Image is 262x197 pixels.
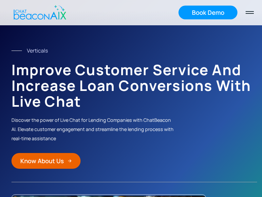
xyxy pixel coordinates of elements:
[8,1,70,24] a: home
[27,46,48,55] div: Verticals
[11,153,81,169] a: Know About Us
[11,116,174,143] p: Discover the power of Live Chat for Lending Companies with ChatBeacon AI. Elevate customer engage...
[68,159,72,163] img: Arrow
[11,62,257,109] h1: Improve customer service and increase loan conversions with live chat
[20,157,64,165] div: Know About Us
[192,8,224,17] div: Book Demo
[178,6,237,19] a: Book Demo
